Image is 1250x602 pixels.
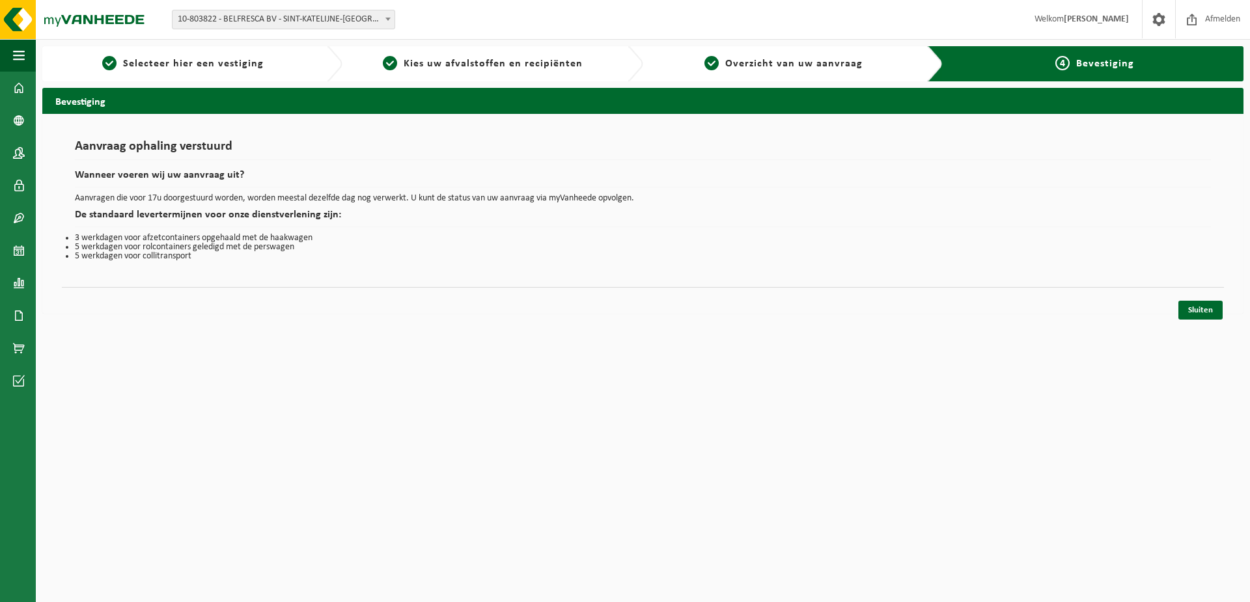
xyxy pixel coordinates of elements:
[75,170,1211,187] h2: Wanneer voeren wij uw aanvraag uit?
[650,56,917,72] a: 3Overzicht van uw aanvraag
[1178,301,1223,320] a: Sluiten
[75,234,1211,243] li: 3 werkdagen voor afzetcontainers opgehaald met de haakwagen
[172,10,395,29] span: 10-803822 - BELFRESCA BV - SINT-KATELIJNE-WAVER
[383,56,397,70] span: 2
[349,56,617,72] a: 2Kies uw afvalstoffen en recipiënten
[75,243,1211,252] li: 5 werkdagen voor rolcontainers geledigd met de perswagen
[75,194,1211,203] p: Aanvragen die voor 17u doorgestuurd worden, worden meestal dezelfde dag nog verwerkt. U kunt de s...
[404,59,583,69] span: Kies uw afvalstoffen en recipiënten
[75,140,1211,160] h1: Aanvraag ophaling verstuurd
[1064,14,1129,24] strong: [PERSON_NAME]
[75,252,1211,261] li: 5 werkdagen voor collitransport
[75,210,1211,227] h2: De standaard levertermijnen voor onze dienstverlening zijn:
[173,10,395,29] span: 10-803822 - BELFRESCA BV - SINT-KATELIJNE-WAVER
[1055,56,1070,70] span: 4
[49,56,316,72] a: 1Selecteer hier een vestiging
[42,88,1243,113] h2: Bevestiging
[704,56,719,70] span: 3
[1076,59,1134,69] span: Bevestiging
[102,56,117,70] span: 1
[123,59,264,69] span: Selecteer hier een vestiging
[725,59,863,69] span: Overzicht van uw aanvraag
